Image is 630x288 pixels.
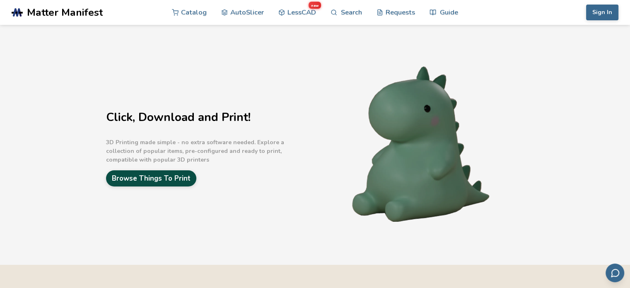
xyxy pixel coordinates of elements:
[308,1,321,9] span: new
[606,264,624,282] button: Send feedback via email
[586,5,618,20] button: Sign In
[106,170,196,186] a: Browse Things To Print
[27,7,103,18] span: Matter Manifest
[106,111,313,124] h1: Click, Download and Print!
[106,138,313,164] p: 3D Printing made simple - no extra software needed. Explore a collection of popular items, pre-co...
